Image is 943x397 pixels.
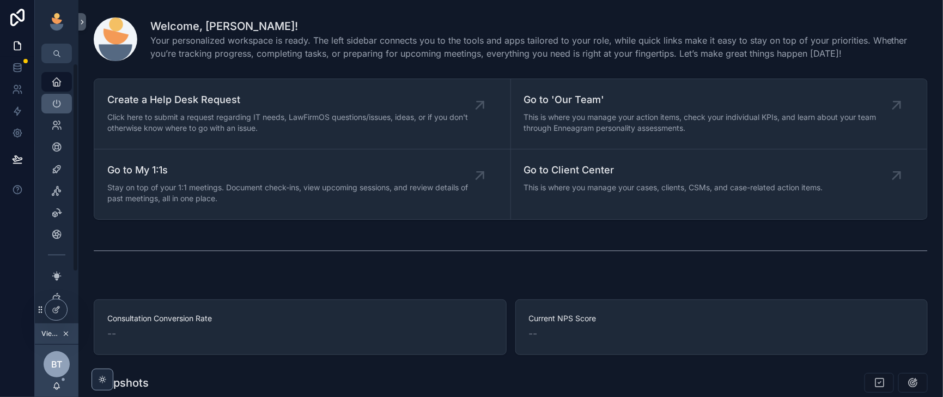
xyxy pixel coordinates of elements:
span: Click here to submit a request regarding IT needs, LawFirmOS questions/issues, ideas, or if you d... [107,112,480,134]
span: Viewing as [PERSON_NAME] [41,329,60,338]
a: Go to My 1:1sStay on top of your 1:1 meetings. Document check-ins, view upcoming sessions, and re... [94,149,511,219]
h1: Welcome, [PERSON_NAME]! [150,19,928,34]
span: Your personalized workspace is ready. The left sidebar connects you to the tools and apps tailore... [150,34,928,60]
span: Stay on top of your 1:1 meetings. Document check-ins, view upcoming sessions, and review details ... [107,182,480,204]
a: Go to 'Our Team'This is where you manage your action items, check your individual KPIs, and learn... [511,79,928,149]
span: Go to 'Our Team' [524,92,897,107]
span: Consultation Conversion Rate [107,313,493,324]
img: App logo [48,13,65,31]
span: This is where you manage your cases, clients, CSMs, and case-related action items. [524,182,823,193]
span: Go to Client Center [524,163,823,178]
h1: Snapshots [94,375,149,390]
a: Go to Client CenterThis is where you manage your cases, clients, CSMs, and case-related action it... [511,149,928,219]
span: BT [51,358,62,371]
span: Create a Help Desk Request [107,92,480,107]
span: Current NPS Score [529,313,915,324]
span: Go to My 1:1s [107,163,480,178]
span: -- [529,326,538,341]
a: Create a Help Desk RequestClick here to submit a request regarding IT needs, LawFirmOS questions/... [94,79,511,149]
span: This is where you manage your action items, check your individual KPIs, and learn about your team... [524,112,897,134]
span: -- [107,326,116,341]
div: scrollable content [35,63,78,323]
